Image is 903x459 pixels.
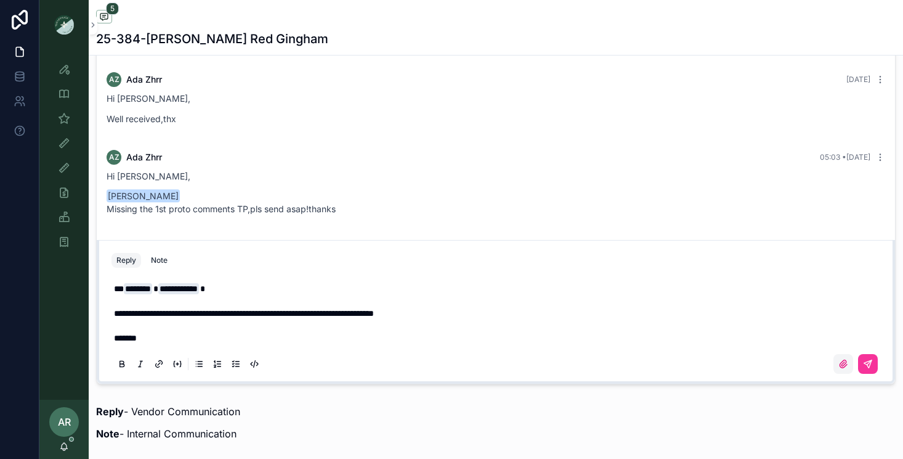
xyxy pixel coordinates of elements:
[106,2,119,15] span: 5
[39,49,89,269] div: scrollable content
[126,73,162,86] span: Ada Zhrr
[107,112,885,125] p: Well received,thx
[96,404,896,419] p: - Vendor Communication
[820,152,870,162] span: 05:03 • [DATE]
[96,426,896,441] p: - Internal Communication
[846,75,870,84] span: [DATE]
[109,75,119,85] span: AZ
[96,405,124,418] strong: Reply
[111,253,141,268] button: Reply
[107,92,885,105] p: Hi [PERSON_NAME],
[96,30,328,48] h1: 25-384-[PERSON_NAME] Red Gingham
[58,415,71,429] span: AR
[54,15,74,35] img: App logo
[96,428,119,440] strong: Note
[107,189,180,202] span: [PERSON_NAME]
[96,10,112,25] button: 5
[151,255,168,265] div: Note
[107,170,885,183] p: Hi [PERSON_NAME],
[126,151,162,163] span: Ada Zhrr
[146,253,172,268] button: Note
[109,152,119,162] span: AZ
[107,202,885,215] p: Missing the 1st proto comments TP,pls send asap!thanks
